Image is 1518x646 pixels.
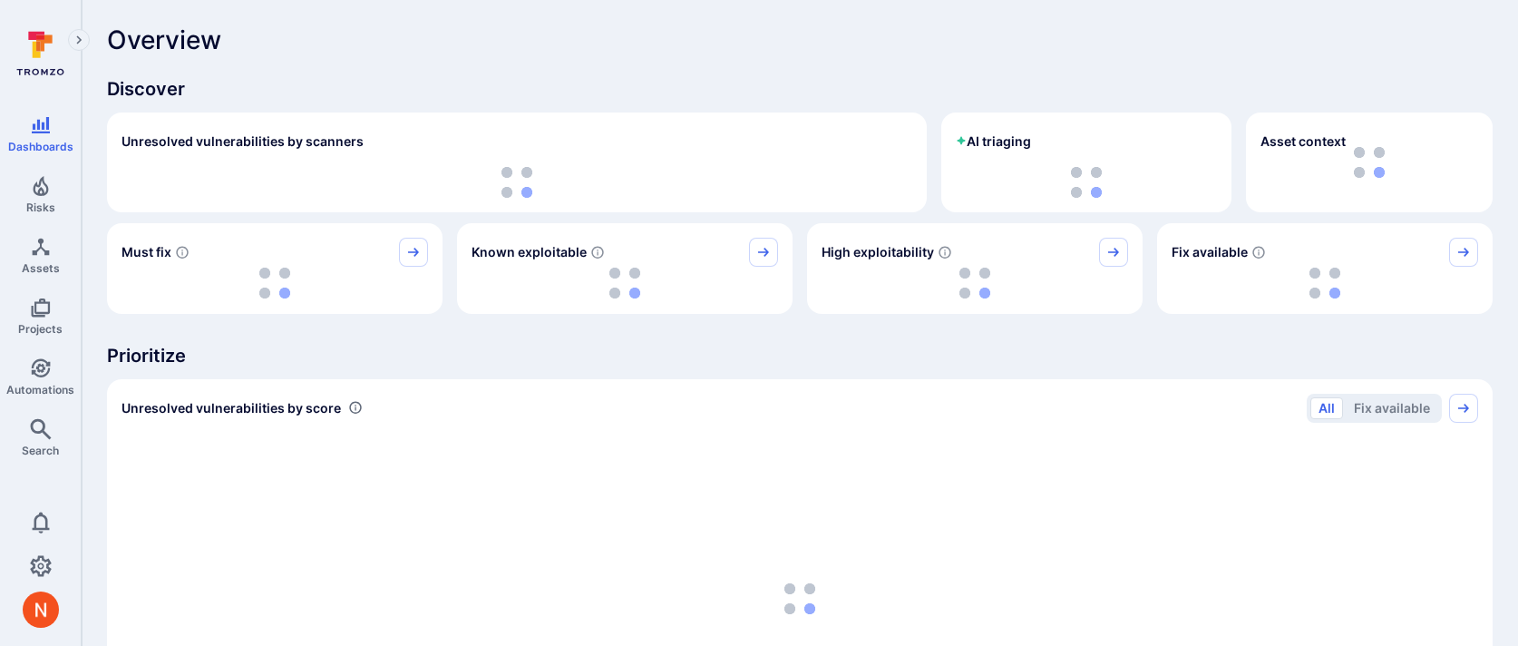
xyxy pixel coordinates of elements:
[68,29,90,51] button: Expand navigation menu
[23,592,59,628] img: ACg8ocIprwjrgDQnDsNSk9Ghn5p5-B8DpAKWoJ5Gi9syOE4K59tr4Q=s96-c
[122,243,171,261] span: Must fix
[259,268,290,299] img: Loading...
[6,383,74,396] span: Automations
[590,245,605,259] svg: Confirmed exploitable by KEV
[938,245,952,259] svg: EPSS score ≥ 0.7
[1309,268,1340,299] img: Loading...
[122,167,912,198] div: loading spinner
[501,167,532,198] img: Loading...
[1251,245,1266,259] svg: Vulnerabilities with fix available
[23,592,59,628] div: Neeren Patki
[348,398,363,417] div: Number of vulnerabilities in status 'Open' 'Triaged' and 'In process' grouped by score
[1071,167,1102,198] img: Loading...
[956,167,1217,198] div: loading spinner
[22,261,60,275] span: Assets
[472,243,587,261] span: Known exploitable
[107,343,1493,368] span: Prioritize
[472,267,778,299] div: loading spinner
[609,268,640,299] img: Loading...
[122,267,428,299] div: loading spinner
[107,223,443,314] div: Must fix
[457,223,793,314] div: Known exploitable
[107,25,221,54] span: Overview
[1260,132,1346,151] span: Asset context
[73,33,85,48] i: Expand navigation menu
[822,243,934,261] span: High exploitability
[784,583,815,614] img: Loading...
[26,201,55,214] span: Risks
[18,322,63,336] span: Projects
[959,268,990,299] img: Loading...
[807,223,1143,314] div: High exploitability
[956,132,1031,151] h2: AI triaging
[822,267,1128,299] div: loading spinner
[175,245,190,259] svg: Risk score >=40 , missed SLA
[22,444,59,457] span: Search
[1346,397,1438,419] button: Fix available
[1310,397,1343,419] button: All
[107,76,1493,102] span: Discover
[1172,243,1248,261] span: Fix available
[8,140,73,153] span: Dashboards
[122,132,364,151] h2: Unresolved vulnerabilities by scanners
[122,399,341,417] span: Unresolved vulnerabilities by score
[1157,223,1493,314] div: Fix available
[1172,267,1478,299] div: loading spinner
